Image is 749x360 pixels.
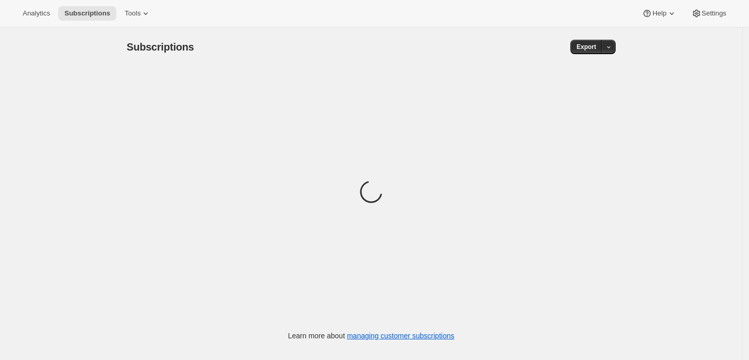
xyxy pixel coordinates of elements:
[652,9,666,18] span: Help
[570,40,602,54] button: Export
[685,6,733,21] button: Settings
[23,9,50,18] span: Analytics
[16,6,56,21] button: Analytics
[127,41,194,53] span: Subscriptions
[125,9,141,18] span: Tools
[702,9,726,18] span: Settings
[636,6,683,21] button: Help
[288,331,455,341] p: Learn more about
[347,332,455,340] a: managing customer subscriptions
[577,43,596,51] span: Export
[118,6,157,21] button: Tools
[64,9,110,18] span: Subscriptions
[58,6,116,21] button: Subscriptions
